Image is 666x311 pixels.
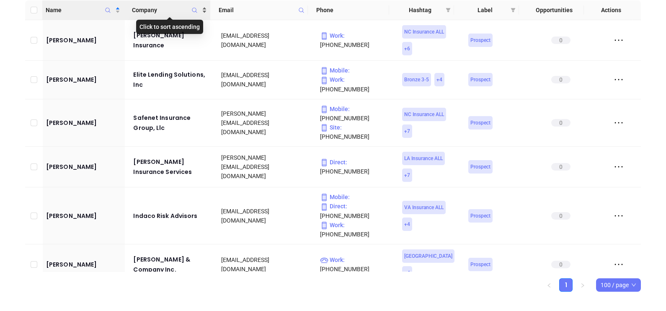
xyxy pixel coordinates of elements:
[470,260,490,269] span: Prospect
[519,0,584,20] th: Opportunities
[42,0,124,20] th: Name
[551,212,570,220] span: 0
[320,106,350,112] span: Mobile :
[124,0,210,20] th: Company
[133,211,209,221] a: Indaco Risk Advisors
[320,124,342,131] span: Site :
[46,5,114,15] span: Name
[133,70,209,90] a: Elite Lending Solutions, Inc
[470,36,490,45] span: Prospect
[133,30,209,50] a: [PERSON_NAME] Insurance
[133,157,209,177] a: [PERSON_NAME] Insurance Services
[46,75,122,85] a: [PERSON_NAME]
[559,278,573,292] li: 1
[320,158,391,176] p: [PHONE_NUMBER]
[221,31,308,49] div: [EMAIL_ADDRESS][DOMAIN_NAME]
[404,268,410,277] span: + 4
[320,123,391,141] p: [PHONE_NUMBER]
[551,76,570,83] span: 0
[404,110,444,119] span: NC Insurance ALL
[46,259,122,270] a: [PERSON_NAME]
[320,32,345,39] span: Work :
[320,202,391,220] p: [PHONE_NUMBER]
[398,5,442,15] span: Hashtag
[436,75,442,84] span: + 4
[133,113,209,133] a: Safenet Insurance Group, Llc
[560,279,572,291] a: 1
[470,211,490,220] span: Prospect
[470,118,490,127] span: Prospect
[542,278,556,292] button: left
[551,119,570,127] span: 0
[404,251,452,261] span: [GEOGRAPHIC_DATA]
[404,127,410,136] span: + 7
[470,75,490,84] span: Prospect
[404,44,410,53] span: + 6
[320,257,345,263] span: Work :
[404,154,443,163] span: LA Insurance ALL
[320,31,391,49] p: [PHONE_NUMBER]
[320,222,345,228] span: Work :
[551,261,570,268] span: 0
[551,163,570,171] span: 0
[46,35,122,45] a: [PERSON_NAME]
[46,211,122,221] a: [PERSON_NAME]
[404,220,410,229] span: + 4
[320,255,391,274] p: [PHONE_NUMBER]
[133,254,209,275] a: [PERSON_NAME] & Company Inc.
[509,4,517,16] span: filter
[320,67,350,74] span: Mobile :
[46,118,122,128] a: [PERSON_NAME]
[132,5,200,15] span: Company
[320,159,347,166] span: Direct :
[551,36,570,44] span: 0
[462,5,507,15] span: Label
[470,162,490,171] span: Prospect
[320,194,350,200] span: Mobile :
[511,8,516,13] span: filter
[320,75,391,93] p: [PHONE_NUMBER]
[221,255,308,274] div: [EMAIL_ADDRESS][DOMAIN_NAME]
[136,20,203,34] div: Click to sort ascending
[446,8,451,13] span: filter
[404,171,410,180] span: + 7
[404,203,444,212] span: VA Insurance ALL
[320,203,347,210] span: Direct :
[46,162,122,172] a: [PERSON_NAME]
[221,109,308,137] div: [PERSON_NAME][EMAIL_ADDRESS][DOMAIN_NAME]
[320,76,345,83] span: Work :
[576,278,589,292] button: right
[221,153,308,181] div: [PERSON_NAME][EMAIL_ADDRESS][DOMAIN_NAME]
[547,283,552,288] span: left
[320,104,391,123] p: [PHONE_NUMBER]
[219,5,295,15] span: Email
[320,220,391,239] p: [PHONE_NUMBER]
[596,278,641,292] div: Page Size
[221,70,308,89] div: [EMAIL_ADDRESS][DOMAIN_NAME]
[580,283,585,288] span: right
[576,278,589,292] li: Next Page
[444,4,452,16] span: filter
[601,279,636,291] span: 100 / page
[404,75,429,84] span: Bronze 3-5
[584,0,632,20] th: Actions
[542,278,556,292] li: Previous Page
[221,207,308,225] div: [EMAIL_ADDRESS][DOMAIN_NAME]
[308,0,389,20] th: Phone
[404,27,444,36] span: NC Insurance ALL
